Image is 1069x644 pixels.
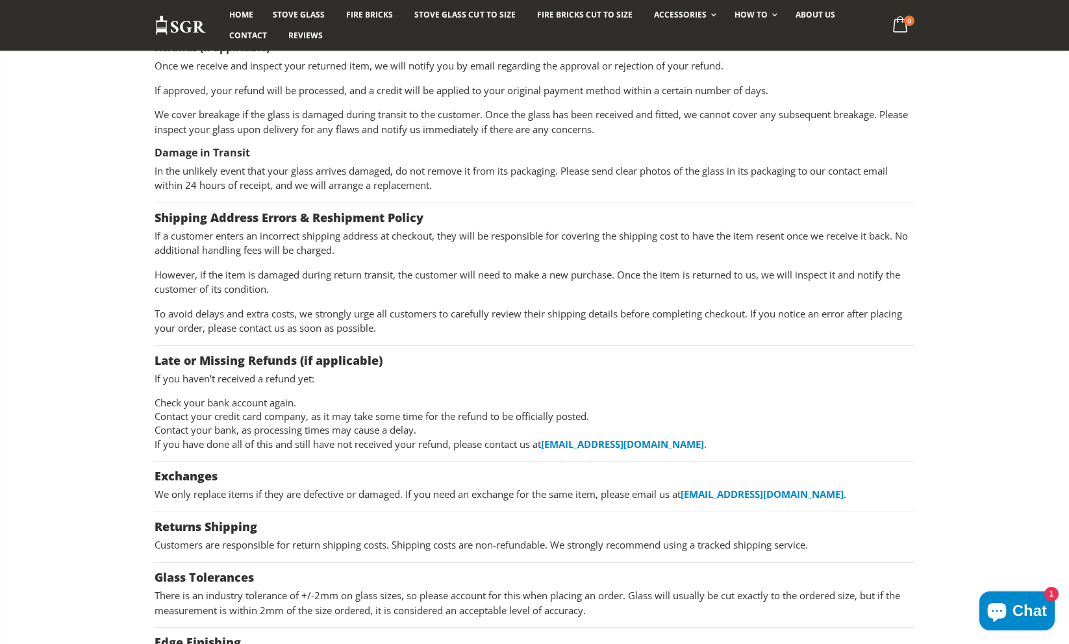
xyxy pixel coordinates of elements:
p: We only replace items if they are defective or damaged. If you need an exchange for the same item... [155,487,914,502]
strong: Late or Missing Refunds (if applicable) [155,353,383,368]
strong: Damage in Transit [155,145,250,160]
a: Stove Glass Cut To Size [405,5,525,25]
p: If you haven’t received a refund yet: [155,371,914,386]
a: Stove Glass [263,5,334,25]
li: Contact your credit card company, as it may take some time for the refund to be officially posted. [155,410,914,423]
a: Contact [220,25,277,46]
p: However, if the item is damaged during return transit, the customer will need to make a new purch... [155,267,914,297]
a: Fire Bricks Cut To Size [527,5,642,25]
strong: Shipping Address Errors & Reshipment Policy [155,210,423,225]
strong: Exchanges [155,468,218,484]
li: Contact your bank, as processing times may cause a delay. [155,423,914,437]
span: Stove Glass Cut To Size [414,9,515,20]
p: We cover breakage if the glass is damaged during transit to the customer. Once the glass has been... [155,107,914,136]
strong: Returns Shipping [155,519,257,534]
a: About us [786,5,845,25]
p: If you have done all of this and still have not received your refund, please contact us at . [155,437,914,452]
span: Fire Bricks [346,9,393,20]
span: About us [796,9,835,20]
p: In the unlikely event that your glass arrives damaged, do not remove it from its packaging. Pleas... [155,164,914,193]
p: There is an industry tolerance of +/-2mm on glass sizes, so please account for this when placing ... [155,588,914,617]
strong: Glass Tolerances [155,569,254,585]
a: [EMAIL_ADDRESS][DOMAIN_NAME] [681,488,844,501]
span: 0 [904,16,914,26]
p: If a customer enters an incorrect shipping address at checkout, they will be responsible for cove... [155,229,914,258]
a: 0 [888,13,914,38]
a: Home [220,5,263,25]
span: How To [735,9,768,20]
p: To avoid delays and extra costs, we strongly urge all customers to carefully review their shippin... [155,306,914,336]
li: Check your bank account again. [155,396,914,410]
inbox-online-store-chat: Shopify online store chat [975,591,1059,634]
span: Stove Glass [273,9,325,20]
p: Once we receive and inspect your returned item, we will notify you by email regarding the approva... [155,58,914,73]
a: Accessories [644,5,723,25]
a: Fire Bricks [336,5,403,25]
span: Reviews [288,30,323,41]
span: Accessories [654,9,707,20]
span: Fire Bricks Cut To Size [537,9,633,20]
span: Contact [229,30,267,41]
p: If approved, your refund will be processed, and a credit will be applied to your original payment... [155,83,914,98]
p: Customers are responsible for return shipping costs. Shipping costs are non-refundable. We strong... [155,538,914,552]
a: [EMAIL_ADDRESS][DOMAIN_NAME] [541,438,704,451]
a: How To [725,5,784,25]
img: Stove Glass Replacement [155,15,207,36]
a: Reviews [279,25,333,46]
span: Home [229,9,253,20]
